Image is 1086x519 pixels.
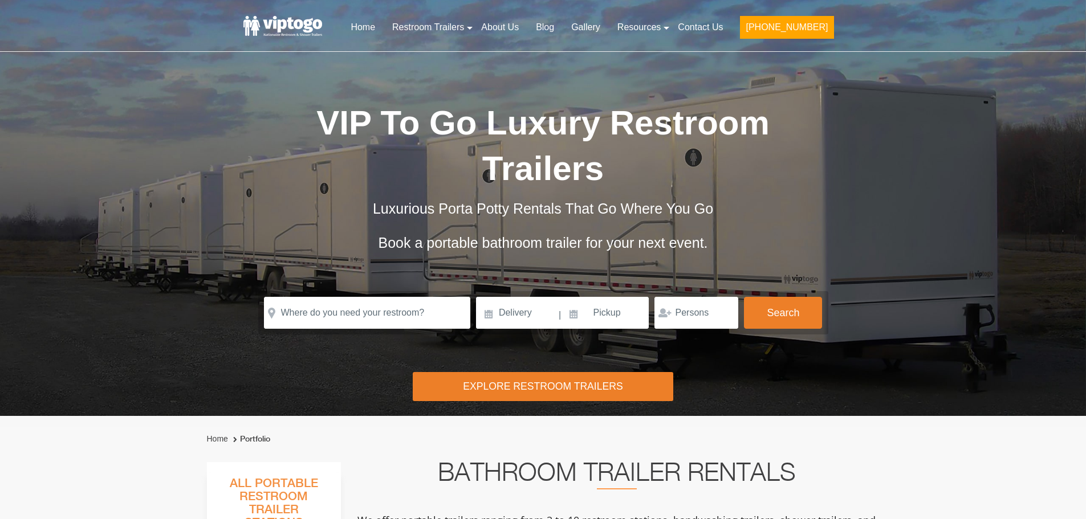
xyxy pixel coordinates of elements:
li: Portfolio [230,432,270,446]
button: Search [744,297,822,329]
input: Delivery [476,297,558,329]
a: Blog [527,15,563,40]
input: Persons [654,297,738,329]
a: About Us [473,15,527,40]
input: Where do you need your restroom? [264,297,470,329]
span: | [559,297,561,333]
a: Gallery [563,15,609,40]
a: Restroom Trailers [384,15,473,40]
a: Home [207,434,228,443]
a: Resources [609,15,669,40]
span: VIP To Go Luxury Restroom Trailers [316,104,770,187]
a: [PHONE_NUMBER] [731,15,842,46]
div: Explore Restroom Trailers [413,372,673,401]
span: Luxurious Porta Potty Rentals That Go Where You Go [373,201,713,216]
span: Book a portable bathroom trailer for your next event. [378,235,707,251]
h2: Bathroom Trailer Rentals [356,462,877,489]
a: Home [342,15,384,40]
input: Pickup [563,297,649,329]
button: [PHONE_NUMBER] [740,16,833,39]
a: Contact Us [669,15,731,40]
